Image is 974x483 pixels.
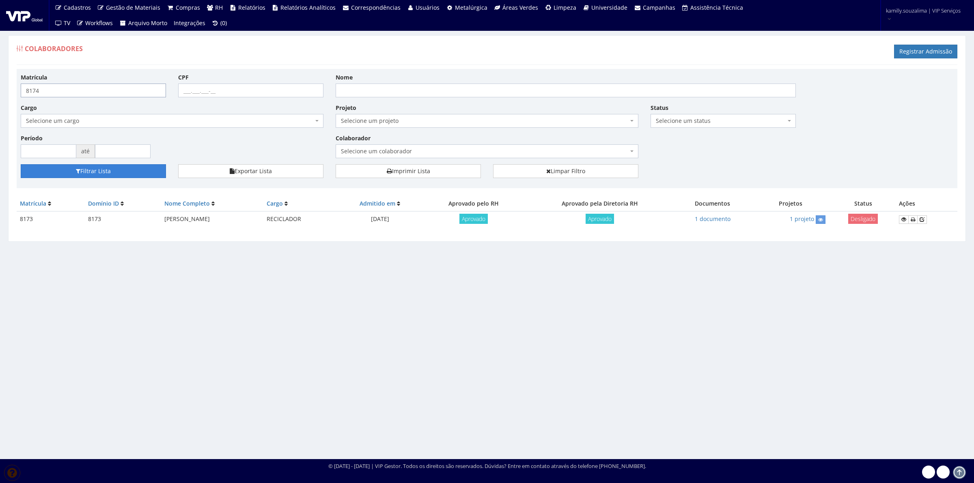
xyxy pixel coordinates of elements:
a: Integrações [170,15,209,31]
span: Selecione um projeto [341,117,628,125]
span: Relatórios [238,4,265,11]
td: [DATE] [338,211,422,227]
span: Universidade [591,4,627,11]
div: © [DATE] - [DATE] | VIP Gestor. Todos os direitos são reservados. Dúvidas? Entre em contato atrav... [328,462,646,470]
th: Projetos [751,196,831,211]
a: Registrar Admissão [894,45,957,58]
span: Integrações [174,19,205,27]
span: Aprovado [586,214,614,224]
a: Admitido em [360,200,395,207]
span: Selecione um status [656,117,786,125]
span: Colaboradores [25,44,83,53]
span: Selecione um status [651,114,796,128]
span: Selecione um colaborador [336,144,638,158]
span: Arquivo Morto [128,19,167,27]
span: Selecione um projeto [336,114,638,128]
a: Matrícula [20,200,46,207]
th: Aprovado pelo RH [422,196,525,211]
span: até [76,144,95,158]
span: Assistência Técnica [690,4,743,11]
label: Período [21,134,43,142]
span: Limpeza [554,4,576,11]
td: 8173 [17,211,85,227]
th: Documentos [674,196,751,211]
span: RH [215,4,223,11]
a: TV [52,15,73,31]
td: [PERSON_NAME] [161,211,264,227]
label: Cargo [21,104,37,112]
span: Compras [176,4,200,11]
th: Aprovado pela Diretoria RH [525,196,674,211]
a: Cargo [267,200,283,207]
span: TV [64,19,70,27]
span: Correspondências [351,4,401,11]
th: Status [831,196,896,211]
span: Metalúrgica [455,4,487,11]
label: CPF [178,73,189,82]
a: Limpar Filtro [493,164,638,178]
span: Desligado [848,214,878,224]
a: Nome Completo [164,200,210,207]
label: Matrícula [21,73,47,82]
label: Nome [336,73,353,82]
button: Exportar Lista [178,164,323,178]
a: Workflows [73,15,116,31]
span: Aprovado [459,214,488,224]
span: Campanhas [643,4,675,11]
span: (0) [220,19,227,27]
span: Selecione um cargo [26,117,313,125]
button: Filtrar Lista [21,164,166,178]
label: Projeto [336,104,356,112]
span: Workflows [85,19,113,27]
a: Arquivo Morto [116,15,170,31]
th: Ações [896,196,957,211]
a: Domínio ID [88,200,119,207]
span: Relatórios Analíticos [280,4,336,11]
span: Selecione um cargo [21,114,323,128]
img: logo [6,9,43,21]
span: Gestão de Materiais [106,4,160,11]
a: 1 documento [695,215,730,223]
a: (0) [209,15,231,31]
a: 1 projeto [790,215,814,223]
input: ___.___.___-__ [178,84,323,97]
td: 8173 [85,211,161,227]
td: RECICLADOR [263,211,337,227]
label: Colaborador [336,134,371,142]
span: Selecione um colaborador [341,147,628,155]
span: Usuários [416,4,440,11]
span: Áreas Verdes [502,4,538,11]
label: Status [651,104,668,112]
span: Cadastros [64,4,91,11]
span: kamilly.souzalima | VIP Serviços [886,6,961,15]
a: Imprimir Lista [336,164,481,178]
